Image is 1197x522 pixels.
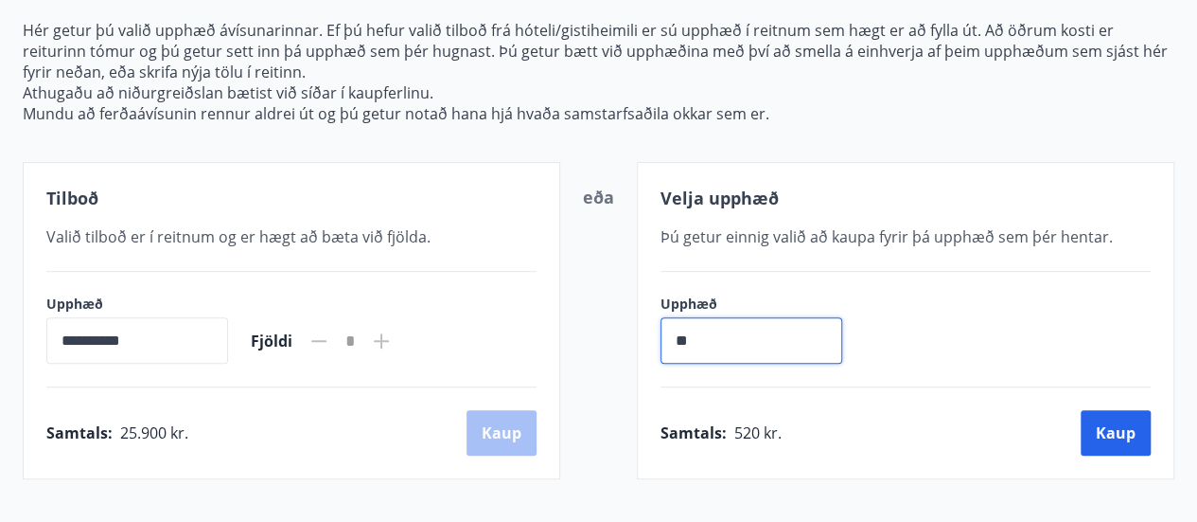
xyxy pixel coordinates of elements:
[46,187,98,209] span: Tilboð
[23,103,1174,124] p: Mundu að ferðaávísunin rennur aldrei út og þú getur notað hana hjá hvaða samstarfsaðila okkar sem...
[23,82,1174,103] p: Athugaðu að niðurgreiðslan bætist við síðar í kaupferlinu.
[660,423,727,443] span: Samtals :
[583,186,614,208] span: eða
[46,226,431,247] span: Valið tilboð er í reitnum og er hægt að bæta við fjölda.
[251,331,292,351] span: Fjöldi
[1081,410,1151,456] button: Kaup
[660,226,1113,247] span: Þú getur einnig valið að kaupa fyrir þá upphæð sem þér hentar.
[660,187,779,209] span: Velja upphæð
[46,295,228,314] label: Upphæð
[120,423,188,443] span: 25.900 kr.
[23,20,1174,82] p: Hér getur þú valið upphæð ávísunarinnar. Ef þú hefur valið tilboð frá hóteli/gistiheimili er sú u...
[734,423,782,443] span: 520 kr.
[660,295,861,314] label: Upphæð
[46,423,113,443] span: Samtals :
